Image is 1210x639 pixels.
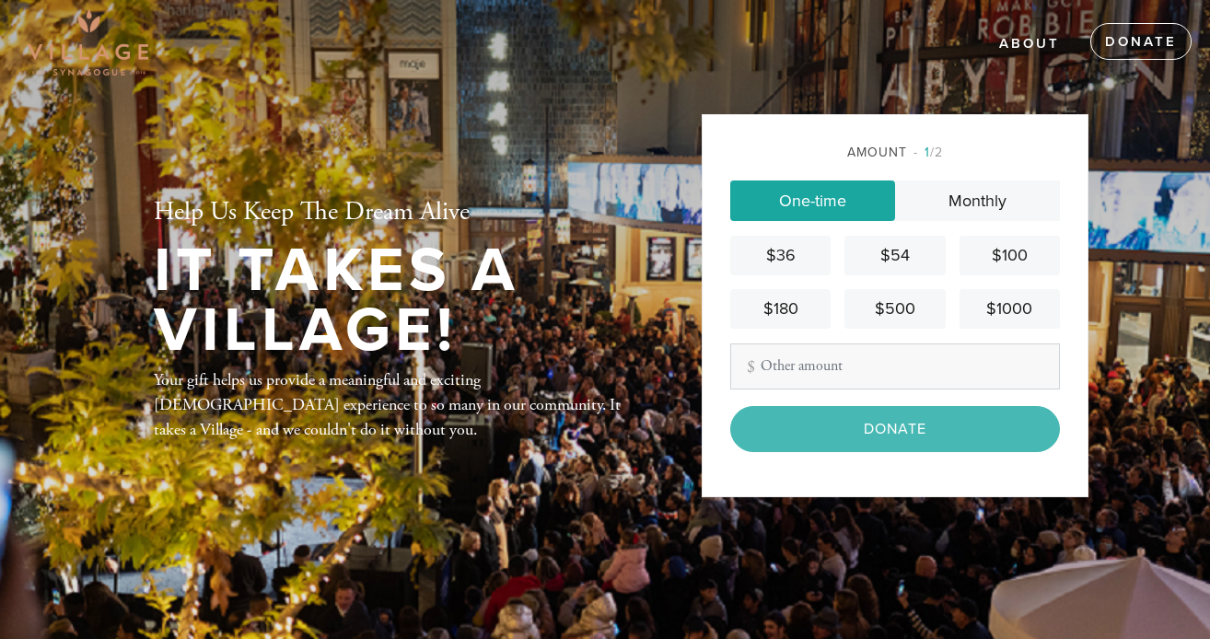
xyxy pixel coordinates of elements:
div: $500 [852,296,937,321]
a: $180 [730,289,831,329]
div: $1000 [967,296,1053,321]
input: Other amount [730,343,1060,389]
a: $54 [844,236,945,275]
div: Amount [730,143,1060,162]
a: $1000 [960,289,1060,329]
div: $100 [967,243,1053,268]
a: $500 [844,289,945,329]
a: About [985,27,1074,62]
a: One-time [730,180,895,221]
div: $180 [738,296,823,321]
span: 1 [925,145,930,160]
h1: It Takes A Village! [154,241,642,360]
a: $36 [730,236,831,275]
div: $54 [852,243,937,268]
div: $36 [738,243,823,268]
a: Donate [1090,23,1192,60]
div: Your gift helps us provide a meaningful and exciting [DEMOGRAPHIC_DATA] experience to so many in ... [154,367,642,442]
a: $100 [960,236,1060,275]
a: Monthly [895,180,1060,221]
span: /2 [913,145,943,160]
img: Village-sdquare-png-1_0.png [28,9,148,76]
h2: Help Us Keep The Dream Alive [154,197,642,228]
